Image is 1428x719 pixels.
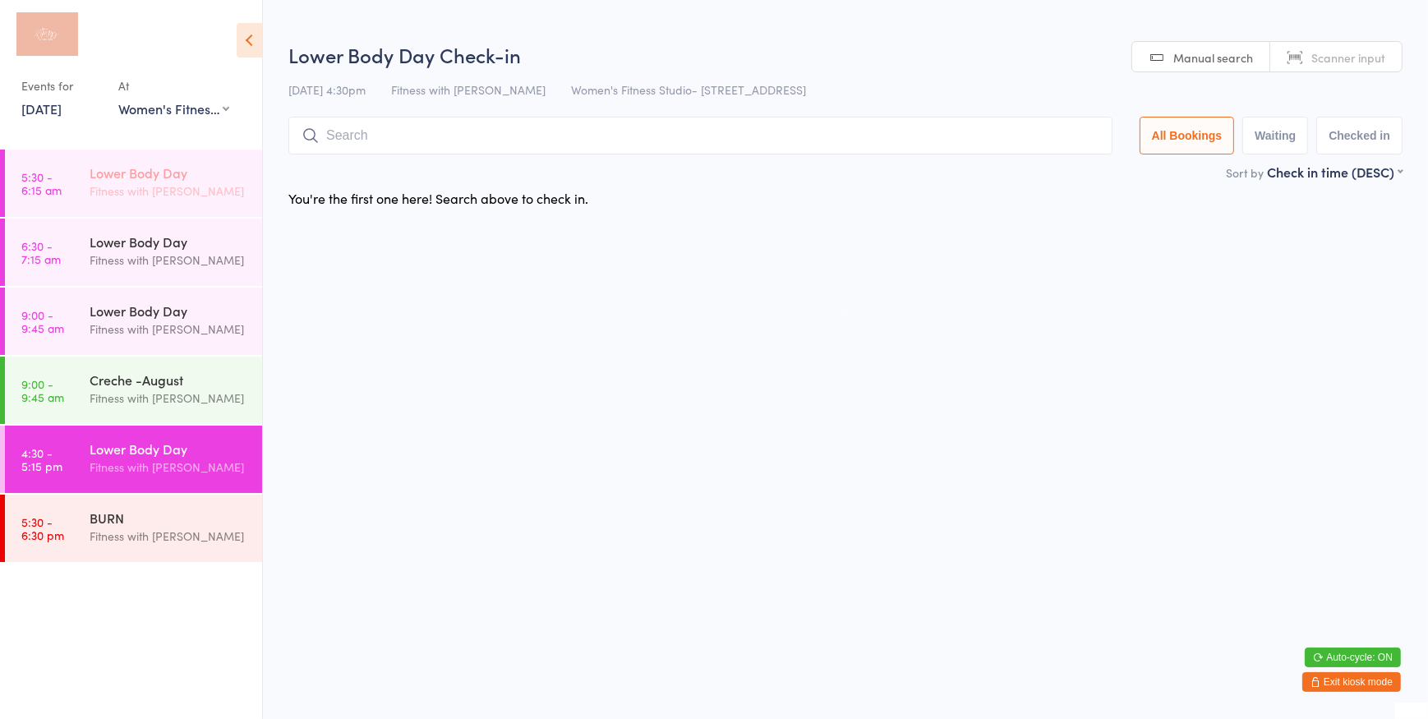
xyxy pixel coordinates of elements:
[1226,164,1264,181] label: Sort by
[90,371,248,389] div: Creche -August
[5,150,262,217] a: 5:30 -6:15 amLower Body DayFitness with [PERSON_NAME]
[90,251,248,270] div: Fitness with [PERSON_NAME]
[1302,672,1401,692] button: Exit kiosk mode
[90,509,248,527] div: BURN
[288,41,1403,68] h2: Lower Body Day Check-in
[288,81,366,98] span: [DATE] 4:30pm
[288,117,1112,154] input: Search
[5,219,262,286] a: 6:30 -7:15 amLower Body DayFitness with [PERSON_NAME]
[288,189,588,207] div: You're the first one here! Search above to check in.
[5,357,262,424] a: 9:00 -9:45 amCreche -AugustFitness with [PERSON_NAME]
[118,99,229,118] div: Women's Fitness Studio- [STREET_ADDRESS]
[1305,648,1401,667] button: Auto-cycle: ON
[90,389,248,408] div: Fitness with [PERSON_NAME]
[21,72,102,99] div: Events for
[21,239,61,265] time: 6:30 - 7:15 am
[118,72,229,99] div: At
[5,288,262,355] a: 9:00 -9:45 amLower Body DayFitness with [PERSON_NAME]
[1242,117,1308,154] button: Waiting
[571,81,806,98] span: Women's Fitness Studio- [STREET_ADDRESS]
[1267,163,1403,181] div: Check in time (DESC)
[90,233,248,251] div: Lower Body Day
[1316,117,1403,154] button: Checked in
[1311,49,1385,66] span: Scanner input
[90,164,248,182] div: Lower Body Day
[21,515,64,542] time: 5:30 - 6:30 pm
[5,495,262,562] a: 5:30 -6:30 pmBURNFitness with [PERSON_NAME]
[21,99,62,118] a: [DATE]
[90,458,248,477] div: Fitness with [PERSON_NAME]
[1173,49,1253,66] span: Manual search
[90,320,248,339] div: Fitness with [PERSON_NAME]
[5,426,262,493] a: 4:30 -5:15 pmLower Body DayFitness with [PERSON_NAME]
[90,302,248,320] div: Lower Body Day
[21,170,62,196] time: 5:30 - 6:15 am
[1140,117,1235,154] button: All Bookings
[90,182,248,200] div: Fitness with [PERSON_NAME]
[21,308,64,334] time: 9:00 - 9:45 am
[90,440,248,458] div: Lower Body Day
[391,81,546,98] span: Fitness with [PERSON_NAME]
[90,527,248,546] div: Fitness with [PERSON_NAME]
[21,377,64,403] time: 9:00 - 9:45 am
[16,12,78,56] img: Fitness with Zoe
[21,446,62,472] time: 4:30 - 5:15 pm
